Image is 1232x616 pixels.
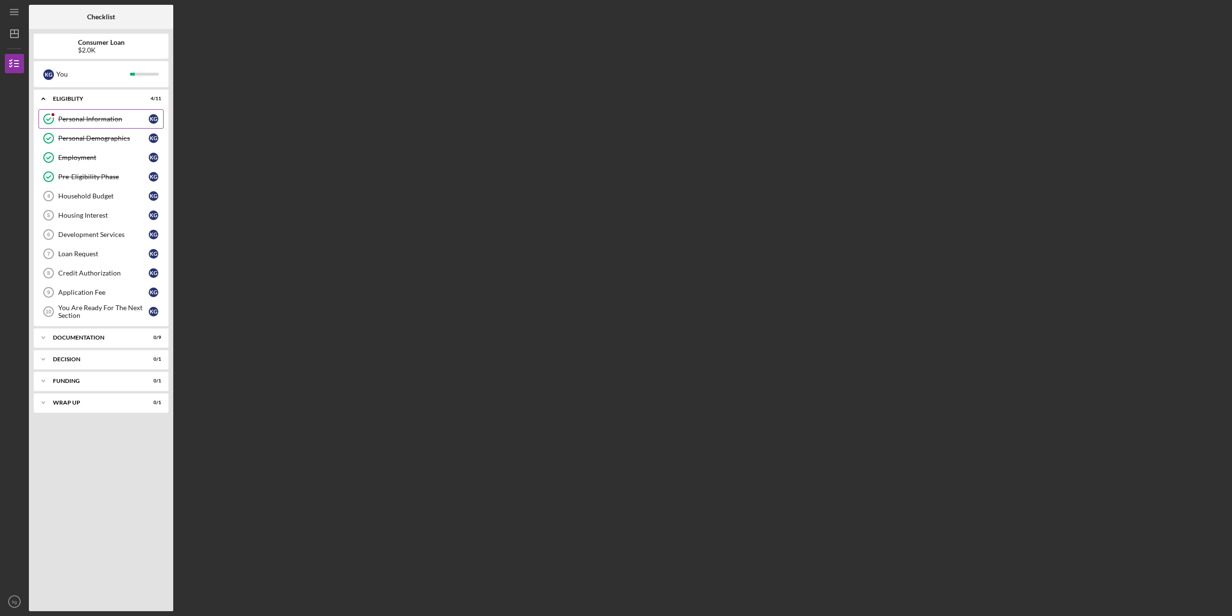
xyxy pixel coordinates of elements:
[58,288,149,296] div: Application Fee
[38,302,164,321] a: 10You Are Ready For The Next Sectionkg
[149,172,158,182] div: k g
[47,251,50,257] tspan: 7
[149,114,158,124] div: k g
[144,378,161,384] div: 0 / 1
[144,96,161,102] div: 4 / 11
[38,263,164,283] a: 8Credit Authorizationkg
[149,249,158,259] div: k g
[56,66,130,82] div: You
[58,231,149,238] div: Development Services
[144,356,161,362] div: 0 / 1
[12,599,17,604] text: kg
[58,269,149,277] div: Credit Authorization
[58,192,149,200] div: Household Budget
[58,304,149,319] div: You Are Ready For The Next Section
[53,400,137,406] div: Wrap up
[38,244,164,263] a: 7Loan Requestkg
[58,154,149,161] div: Employment
[149,268,158,278] div: k g
[38,109,164,129] a: Personal Informationkg
[149,133,158,143] div: k g
[38,283,164,302] a: 9Application Feekg
[38,186,164,206] a: 4Household Budgetkg
[47,270,50,276] tspan: 8
[58,134,149,142] div: Personal Demographics
[58,173,149,181] div: Pre-Eligibility Phase
[144,400,161,406] div: 0 / 1
[53,96,137,102] div: Eligiblity
[87,13,115,21] b: Checklist
[5,592,24,611] button: kg
[78,46,125,54] div: $2.0K
[149,288,158,297] div: k g
[144,335,161,341] div: 0 / 9
[149,153,158,162] div: k g
[149,230,158,239] div: k g
[149,210,158,220] div: k g
[78,39,125,46] b: Consumer Loan
[47,212,50,218] tspan: 5
[38,225,164,244] a: 6Development Serviceskg
[149,307,158,316] div: k g
[38,167,164,186] a: Pre-Eligibility Phasekg
[53,356,137,362] div: Decision
[58,115,149,123] div: Personal Information
[149,191,158,201] div: k g
[53,335,137,341] div: Documentation
[45,309,51,315] tspan: 10
[38,148,164,167] a: Employmentkg
[47,232,50,237] tspan: 6
[47,289,50,295] tspan: 9
[38,206,164,225] a: 5Housing Interestkg
[58,250,149,258] div: Loan Request
[38,129,164,148] a: Personal Demographicskg
[43,69,54,80] div: k g
[47,193,51,199] tspan: 4
[53,378,137,384] div: Funding
[58,211,149,219] div: Housing Interest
